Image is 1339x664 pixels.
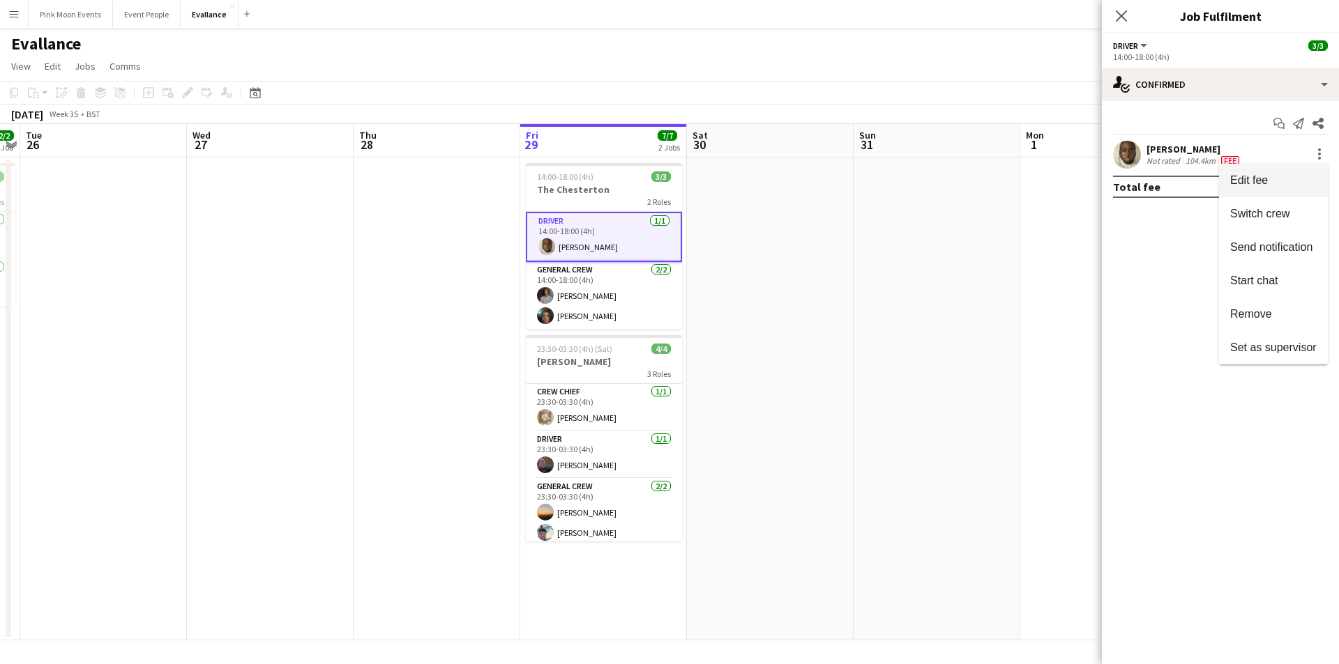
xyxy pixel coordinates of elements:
span: Remove [1230,308,1272,320]
button: Edit fee [1219,164,1328,197]
span: Set as supervisor [1230,341,1317,353]
button: Send notification [1219,231,1328,264]
span: Switch crew [1230,208,1289,219]
button: Remove [1219,298,1328,331]
button: Set as supervisor [1219,331,1328,364]
span: Edit fee [1230,174,1268,186]
span: Send notification [1230,241,1312,253]
span: Start chat [1230,275,1278,286]
button: Start chat [1219,264,1328,298]
button: Switch crew [1219,197,1328,231]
